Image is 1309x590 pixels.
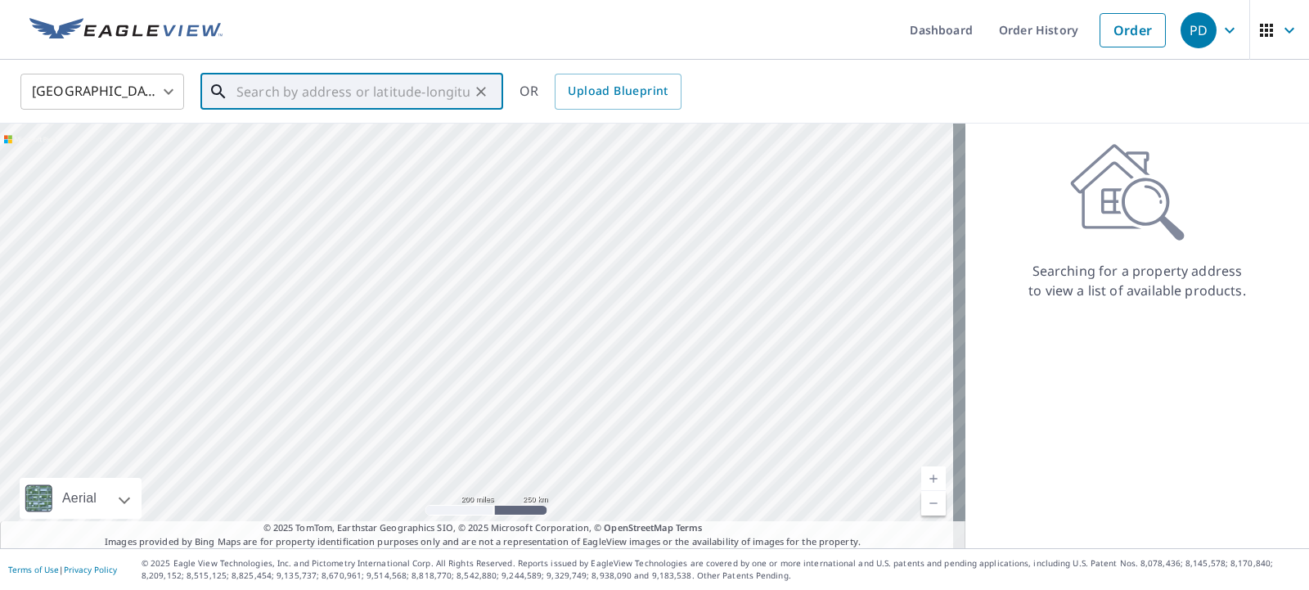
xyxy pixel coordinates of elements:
[921,491,946,516] a: Current Level 5, Zoom Out
[1028,261,1247,300] p: Searching for a property address to view a list of available products.
[520,74,681,110] div: OR
[604,521,672,534] a: OpenStreetMap
[470,80,493,103] button: Clear
[568,81,668,101] span: Upload Blueprint
[8,565,117,574] p: |
[142,557,1301,582] p: © 2025 Eagle View Technologies, Inc. and Pictometry International Corp. All Rights Reserved. Repo...
[263,521,703,535] span: © 2025 TomTom, Earthstar Geographics SIO, © 2025 Microsoft Corporation, ©
[57,478,101,519] div: Aerial
[555,74,681,110] a: Upload Blueprint
[921,466,946,491] a: Current Level 5, Zoom In
[64,564,117,575] a: Privacy Policy
[20,69,184,115] div: [GEOGRAPHIC_DATA]
[8,564,59,575] a: Terms of Use
[676,521,703,534] a: Terms
[236,69,470,115] input: Search by address or latitude-longitude
[1181,12,1217,48] div: PD
[29,18,223,43] img: EV Logo
[20,478,142,519] div: Aerial
[1100,13,1166,47] a: Order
